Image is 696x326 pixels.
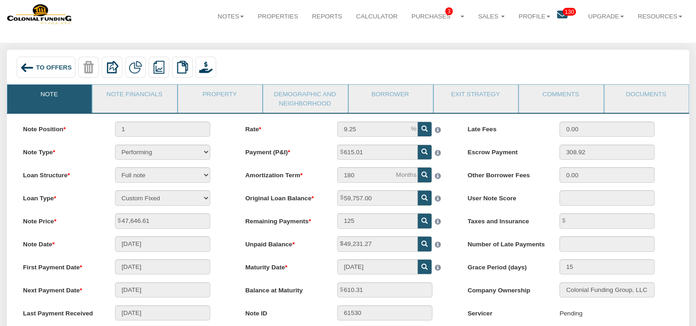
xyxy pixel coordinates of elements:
label: Number of Late Payments [460,236,552,249]
a: Documents [604,85,688,108]
img: back_arrow_left_icon.svg [20,61,34,75]
label: Amortization Term [238,167,330,180]
img: reports.png [152,61,165,74]
label: Maturity Date [238,259,330,272]
label: Note ID [238,305,330,318]
label: Rate [238,122,330,134]
label: Next Payment Date [15,282,107,295]
img: trash-disabled.png [82,61,95,74]
a: Upgrade [581,5,631,28]
label: Note Price [15,213,107,226]
label: Note Date [15,236,107,249]
img: copy.png [176,61,189,74]
label: Note Position [15,122,107,134]
a: Reports [305,5,349,28]
a: Properties [251,5,305,28]
label: Escrow Payment [460,145,552,157]
a: Calculator [349,5,405,28]
a: 130 [557,5,581,29]
img: export.svg [105,61,118,74]
label: Original Loan Balance [238,190,330,203]
a: Property [178,85,261,108]
label: Loan Structure [15,167,107,180]
label: Other Borrower Fees [460,167,552,180]
a: Comments [519,85,602,108]
span: To Offers [36,64,72,70]
label: Servicer [460,305,552,318]
span: 130 [563,8,576,16]
a: Note Financials [92,85,176,108]
label: User Note Score [460,190,552,203]
img: 579666 [7,3,72,25]
label: Balance at Maturity [238,282,330,295]
label: Note Type [15,145,107,157]
label: Loan Type [15,190,107,203]
a: Purchases3 [404,5,471,28]
a: Note [7,85,91,108]
input: MM/DD/YYYY [115,282,210,297]
input: This field can contain only numeric characters [337,122,418,137]
div: Pending [559,305,582,321]
input: MM/DD/YYYY [115,259,210,274]
a: Demographic and Neighborhood [263,85,346,113]
a: Borrower [349,85,432,108]
label: Remaining Payments [238,213,330,226]
a: Sales [471,5,512,28]
label: Payment (P&I) [238,145,330,157]
input: MM/DD/YYYY [337,259,418,274]
a: Profile [512,5,557,28]
img: partial.png [129,61,142,74]
label: First Payment Date [15,259,107,272]
label: Company Ownership [460,282,552,295]
label: Late Fees [460,122,552,134]
a: Exit Strategy [434,85,517,108]
img: purchase_offer.png [199,61,212,74]
label: Grace Period (days) [460,259,552,272]
input: MM/DD/YYYY [115,305,210,320]
input: MM/DD/YYYY [115,236,210,251]
label: Taxes and Insurance [460,213,552,226]
span: 3 [445,7,453,15]
label: Unpaid Balance [238,236,330,249]
label: Last Payment Received [15,305,107,318]
a: Notes [211,5,251,28]
a: Resources [631,5,689,28]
